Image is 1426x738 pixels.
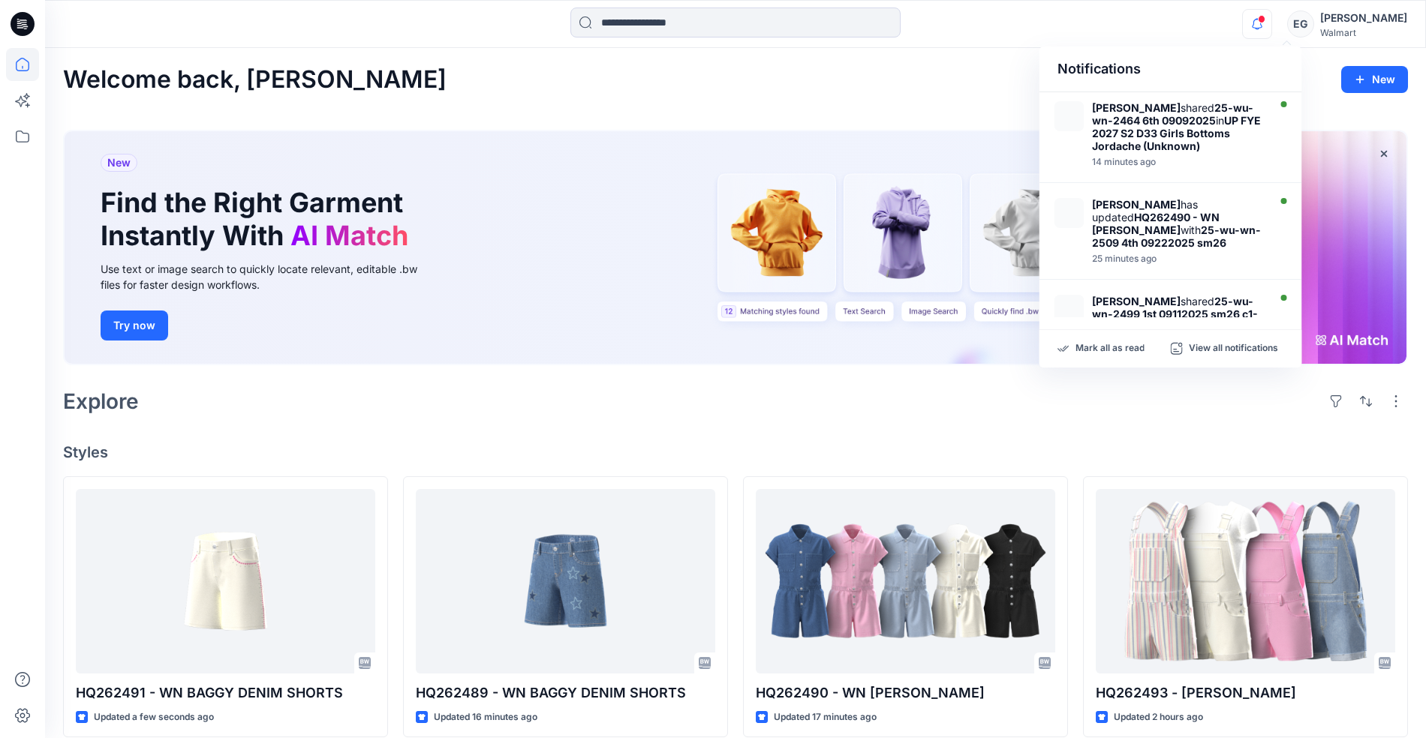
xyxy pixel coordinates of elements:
strong: 25-wu-wn-2509 4th 09222025 sm26 [1092,223,1261,249]
p: HQ262493 - [PERSON_NAME] [1096,682,1395,703]
h2: Welcome back, [PERSON_NAME] [63,66,447,94]
img: 25-wu-wn-2464 6th 09092025 [1054,101,1085,131]
button: New [1341,66,1408,93]
p: HQ262491 - WN BAGGY DENIM SHORTS [76,682,375,703]
button: Try now [101,310,168,340]
h2: Explore [63,389,139,413]
div: EG [1287,10,1314,37]
p: Updated 16 minutes ago [434,709,537,725]
h4: Styles [63,443,1408,461]
strong: UP FYE 2027 S2 D33 Girls Bottoms Jordache (Unknown) [1092,114,1261,152]
p: Mark all as read [1076,342,1145,355]
a: HQ262489 - WN BAGGY DENIM SHORTS [416,489,715,673]
p: View all notifications [1189,342,1278,355]
img: 25-wu-wn-2509 4th 09222025 sm26 [1054,198,1085,228]
div: Walmart [1320,27,1407,38]
a: HQ262490 - WN DENIM ROMPER [756,489,1055,673]
div: Monday, September 29, 2025 21:37 [1092,157,1265,167]
p: Updated 2 hours ago [1114,709,1203,725]
div: Use text or image search to quickly locate relevant, editable .bw files for faster design workflows. [101,261,438,292]
h1: Find the Right Garment Instantly With [101,187,416,251]
span: AI Match [290,219,408,252]
div: Monday, September 29, 2025 21:26 [1092,253,1265,264]
span: New [107,154,131,172]
div: has updated with [1092,198,1265,249]
div: shared in [1092,101,1265,152]
strong: [PERSON_NAME] [1092,295,1181,307]
div: [PERSON_NAME] [1320,9,1407,27]
strong: 25-wu-wn-2464 6th 09092025 [1092,101,1253,127]
div: Notifications [1039,46,1302,92]
div: shared in [1092,295,1265,346]
strong: HQ262490 - WN [PERSON_NAME] [1092,211,1220,236]
a: HQ262491 - WN BAGGY DENIM SHORTS [76,489,375,673]
strong: [PERSON_NAME] [1092,101,1181,114]
img: 25-wu-wn-2499 1st 09112025 sm26 c1-2 [1054,295,1085,325]
strong: 25-wu-wn-2499 1st 09112025 sm26 c1-2 [1092,295,1258,333]
strong: [PERSON_NAME] [1092,198,1181,211]
a: HQ262493 - SHORTALL [1096,489,1395,673]
p: Updated 17 minutes ago [774,709,877,725]
p: Updated a few seconds ago [94,709,214,725]
p: HQ262490 - WN [PERSON_NAME] [756,682,1055,703]
p: HQ262489 - WN BAGGY DENIM SHORTS [416,682,715,703]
